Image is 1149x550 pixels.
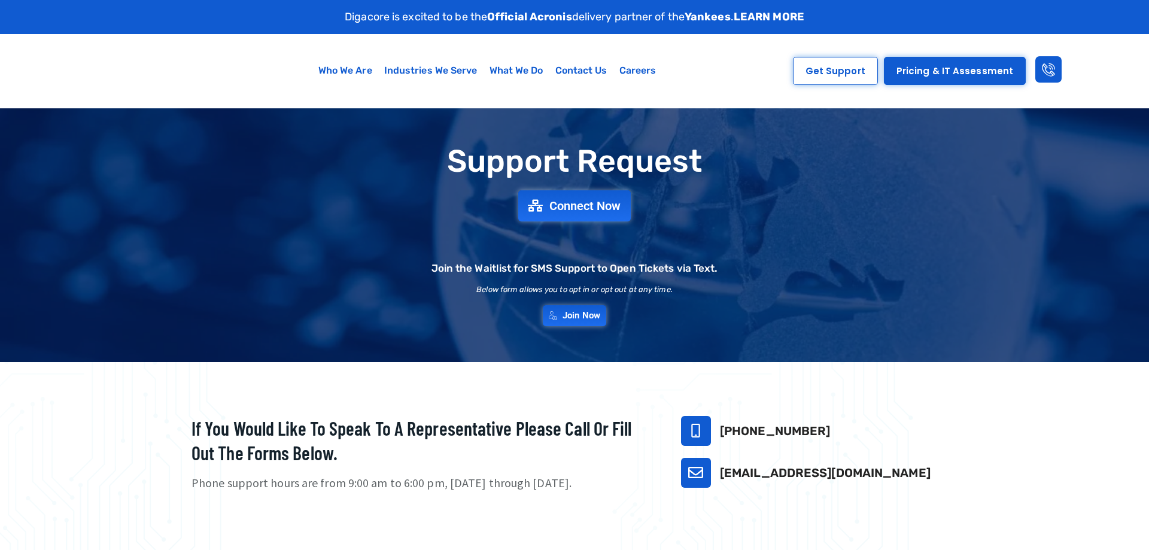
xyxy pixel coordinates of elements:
p: Phone support hours are from 9:00 am to 6:00 pm, [DATE] through [DATE]. [191,475,651,492]
span: Get Support [805,66,865,75]
a: Contact Us [549,57,613,84]
strong: Official Acronis [487,10,572,23]
a: Connect Now [518,190,630,221]
span: Connect Now [549,200,621,212]
a: Pricing & IT Assessment [884,57,1026,85]
a: Join Now [543,305,606,326]
h2: Join the Waitlist for SMS Support to Open Tickets via Text. [431,263,718,274]
nav: Menu [226,57,748,84]
h2: If you would like to speak to a representative please call or fill out the forms below. [191,416,651,466]
a: [EMAIL_ADDRESS][DOMAIN_NAME] [720,466,931,480]
a: Get Support [793,57,878,85]
p: Digacore is excited to be the delivery partner of the . [345,9,804,25]
a: What We Do [484,57,549,84]
a: Who We Are [312,57,378,84]
a: [PHONE_NUMBER] [720,424,830,438]
a: support@digacore.com [681,458,711,488]
img: Digacore logo 1 [23,40,168,102]
a: 732-646-5725 [681,416,711,446]
span: Pricing & IT Assessment [896,66,1013,75]
a: Careers [613,57,662,84]
a: LEARN MORE [734,10,804,23]
a: Industries We Serve [378,57,484,84]
strong: Yankees [685,10,731,23]
span: Join Now [563,311,600,320]
h2: Below form allows you to opt in or opt out at any time. [476,285,673,293]
h1: Support Request [162,144,987,178]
